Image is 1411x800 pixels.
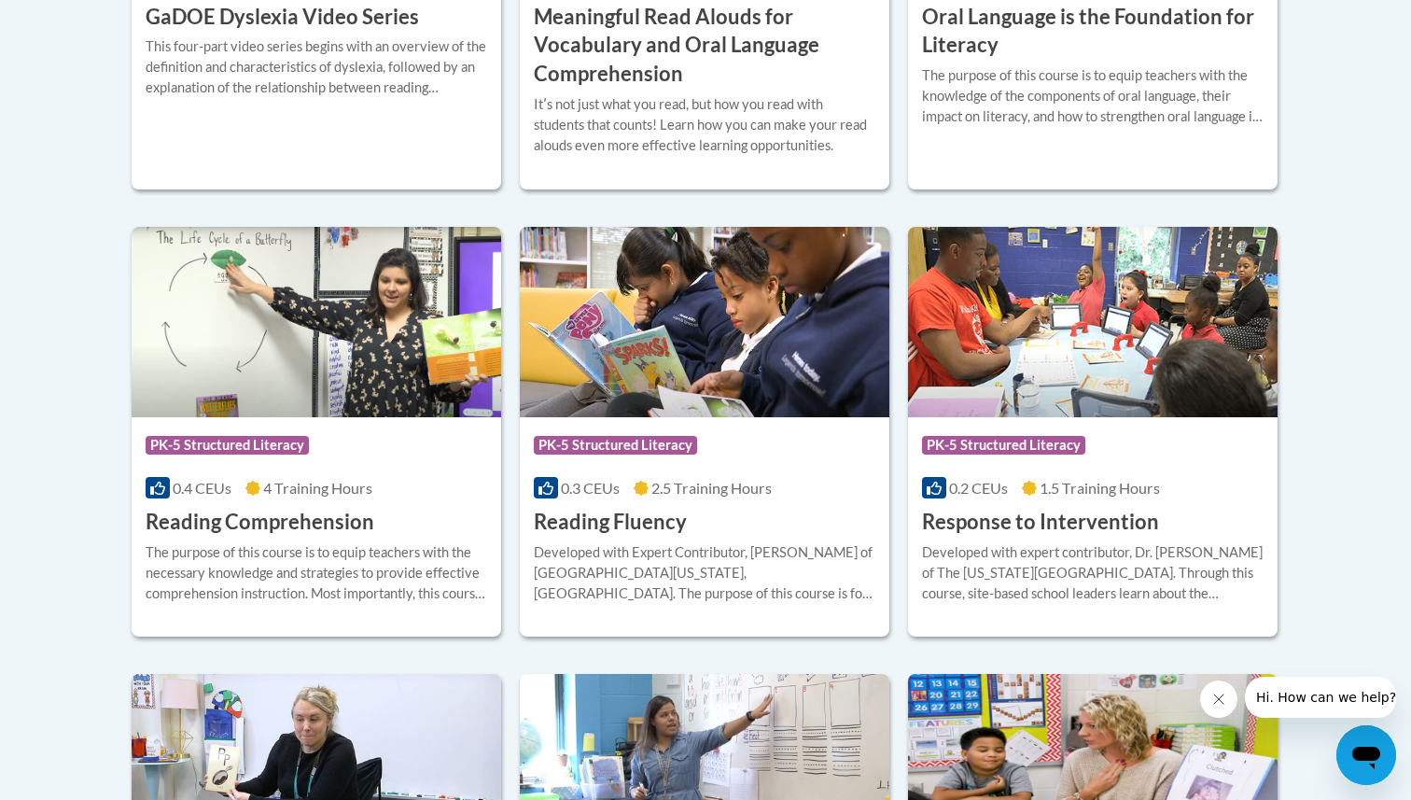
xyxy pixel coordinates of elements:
[520,227,889,638] a: Course LogoPK-5 Structured Literacy0.3 CEUs2.5 Training Hours Reading FluencyDeveloped with Exper...
[651,479,772,497] span: 2.5 Training Hours
[922,3,1264,61] h3: Oral Language is the Foundation for Literacy
[922,436,1085,455] span: PK-5 Structured Literacy
[1245,677,1396,718] iframe: Message from company
[146,436,309,455] span: PK-5 Structured Literacy
[561,479,620,497] span: 0.3 CEUs
[132,227,501,638] a: Course LogoPK-5 Structured Literacy0.4 CEUs4 Training Hours Reading ComprehensionThe purpose of t...
[520,227,889,417] img: Course Logo
[146,542,487,604] div: The purpose of this course is to equip teachers with the necessary knowledge and strategies to pr...
[1040,479,1160,497] span: 1.5 Training Hours
[534,542,875,604] div: Developed with Expert Contributor, [PERSON_NAME] of [GEOGRAPHIC_DATA][US_STATE], [GEOGRAPHIC_DATA...
[922,542,1264,604] div: Developed with expert contributor, Dr. [PERSON_NAME] of The [US_STATE][GEOGRAPHIC_DATA]. Through ...
[132,227,501,417] img: Course Logo
[534,3,875,89] h3: Meaningful Read Alouds for Vocabulary and Oral Language Comprehension
[922,508,1159,537] h3: Response to Intervention
[1200,681,1237,718] iframe: Close message
[949,479,1008,497] span: 0.2 CEUs
[1336,725,1396,785] iframe: Button to launch messaging window
[146,3,419,32] h3: GaDOE Dyslexia Video Series
[908,227,1278,417] img: Course Logo
[263,479,372,497] span: 4 Training Hours
[908,227,1278,638] a: Course LogoPK-5 Structured Literacy0.2 CEUs1.5 Training Hours Response to InterventionDeveloped w...
[146,36,487,98] div: This four-part video series begins with an overview of the definition and characteristics of dysl...
[146,508,374,537] h3: Reading Comprehension
[534,436,697,455] span: PK-5 Structured Literacy
[534,508,687,537] h3: Reading Fluency
[922,65,1264,127] div: The purpose of this course is to equip teachers with the knowledge of the components of oral lang...
[534,94,875,156] div: Itʹs not just what you read, but how you read with students that counts! Learn how you can make y...
[173,479,231,497] span: 0.4 CEUs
